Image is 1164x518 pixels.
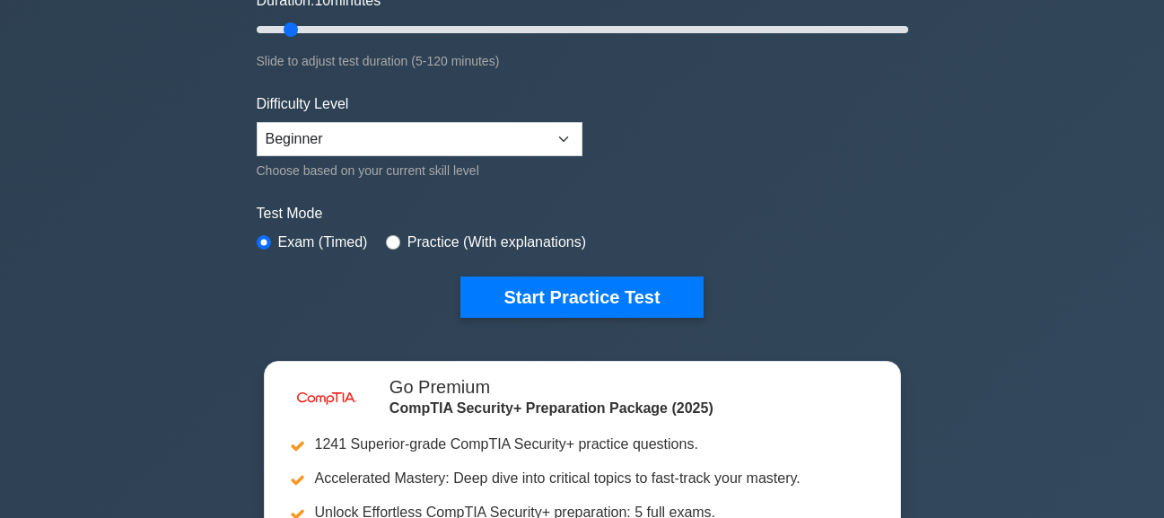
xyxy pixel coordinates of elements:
label: Test Mode [257,203,908,224]
label: Difficulty Level [257,93,349,115]
label: Exam (Timed) [278,232,368,253]
div: Slide to adjust test duration (5-120 minutes) [257,50,908,72]
label: Practice (With explanations) [407,232,586,253]
div: Choose based on your current skill level [257,160,582,181]
button: Start Practice Test [460,277,703,318]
